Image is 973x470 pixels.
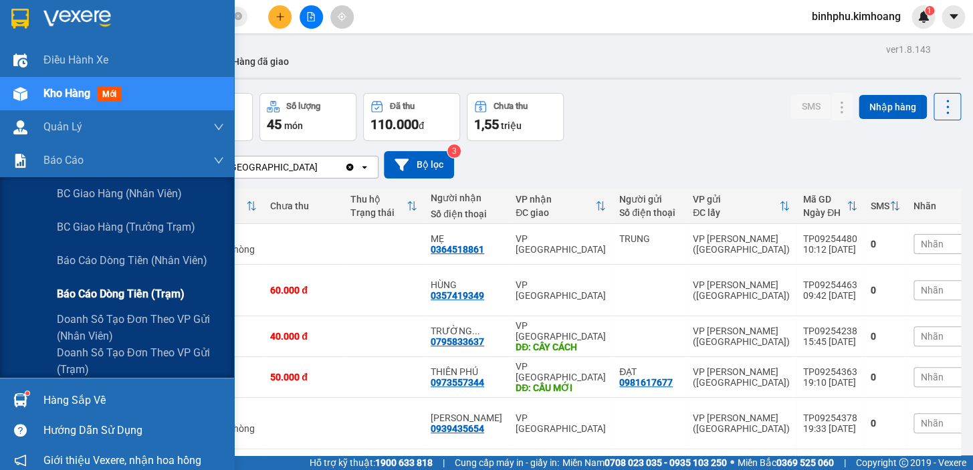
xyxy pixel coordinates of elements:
button: Đã thu110.000đ [363,93,460,141]
span: down [213,122,224,132]
div: 09:42 [DATE] [803,290,857,301]
th: Toggle SortBy [509,189,613,224]
div: VP [PERSON_NAME] ([GEOGRAPHIC_DATA]) [693,326,790,347]
span: ⚪️ [730,460,734,465]
span: question-circle [14,424,27,437]
button: Hàng đã giao [222,45,300,78]
span: Kho hàng [43,87,90,100]
div: MẸ [431,233,502,244]
span: Nhãn [921,372,944,382]
div: SMS [871,201,889,211]
div: THIÊN PHÚ [431,366,502,377]
span: mới [97,87,122,102]
span: plus [276,12,285,21]
span: Giới thiệu Vexere, nhận hoa hồng [43,452,201,469]
div: 0981617677 [619,377,673,388]
button: Số lượng45món [259,93,356,141]
div: TP09254363 [803,366,857,377]
div: VP [GEOGRAPHIC_DATA] [516,361,606,382]
span: 110.000 [370,116,419,132]
div: TP09254480 [803,233,857,244]
div: VP [PERSON_NAME] ([GEOGRAPHIC_DATA]) [693,366,790,388]
span: | [443,455,445,470]
svg: Clear value [344,162,355,172]
div: VP [PERSON_NAME] ([GEOGRAPHIC_DATA]) [693,413,790,434]
div: ĐC giao [516,207,595,218]
button: file-add [300,5,323,29]
span: VP [GEOGRAPHIC_DATA] - [27,26,170,39]
div: 0 [871,331,900,342]
strong: BIÊN NHẬN GỬI HÀNG [45,7,155,20]
strong: 0369 525 060 [776,457,834,468]
span: Hỗ trợ kỹ thuật: [310,455,433,470]
div: 19:33 [DATE] [803,423,857,434]
img: solution-icon [13,154,27,168]
div: VP [GEOGRAPHIC_DATA] [516,320,606,342]
div: 0 [871,285,900,296]
div: VP [GEOGRAPHIC_DATA] [213,160,318,174]
div: ver 1.8.143 [886,42,931,57]
div: HÙNG [431,279,502,290]
strong: 1900 633 818 [375,457,433,468]
div: TP09254378 [803,413,857,423]
div: TP09254463 [803,279,857,290]
span: copyright [899,458,908,467]
span: close-circle [234,12,242,20]
span: 45 [267,116,282,132]
div: 0 [871,239,900,249]
div: Hướng dẫn sử dụng [43,421,224,441]
sup: 1 [25,391,29,395]
div: Người gửi [619,194,679,205]
svg: open [359,162,370,172]
button: Bộ lọc [384,151,454,179]
span: caret-down [948,11,960,23]
sup: 3 [447,144,461,158]
span: Báo cáo dòng tiền (nhân viên) [57,252,207,269]
div: 40.000 đ [270,331,337,342]
span: Nhãn [921,239,944,249]
button: plus [268,5,292,29]
div: 50.000 đ [270,372,337,382]
span: Nhãn [921,418,944,429]
span: Doanh số tạo đơn theo VP gửi (nhân viên) [57,311,224,344]
span: Cung cấp máy in - giấy in: [455,455,559,470]
th: Toggle SortBy [344,189,424,224]
span: notification [14,454,27,467]
th: Toggle SortBy [864,189,907,224]
div: VP gửi [693,194,779,205]
div: Chưa thu [270,201,337,211]
span: 0903713066 - [5,72,114,85]
div: 0939435654 [431,423,484,434]
p: GỬI: [5,26,195,39]
span: BC giao hàng (trưởng trạm) [57,219,195,235]
sup: 1 [925,6,934,15]
div: DĐ: CÂY CÁCH [516,342,606,352]
span: Doanh số tạo đơn theo VP gửi (trạm) [57,344,224,378]
span: Quản Lý [43,118,82,135]
div: 15:45 [DATE] [803,336,857,347]
div: TRƯỜNG GIANG [431,326,502,336]
span: Báo cáo [43,152,84,168]
span: anh hiệp [72,72,114,85]
div: VP [PERSON_NAME] ([GEOGRAPHIC_DATA]) [693,233,790,255]
button: SMS [790,94,831,118]
div: TP09254238 [803,326,857,336]
span: file-add [306,12,316,21]
span: Miền Nam [562,455,727,470]
img: warehouse-icon [13,87,27,101]
div: Ngày ĐH [803,207,847,218]
span: THI [152,26,170,39]
span: Nhãn [921,331,944,342]
button: aim [330,5,354,29]
div: 0 [871,372,900,382]
button: Chưa thu1,55 triệu [467,93,564,141]
div: Người nhận [431,193,502,203]
span: Miền Bắc [738,455,834,470]
img: logo-vxr [11,9,29,29]
span: aim [337,12,346,21]
img: warehouse-icon [13,393,27,407]
span: 1 [927,6,932,15]
span: Nhãn [921,285,944,296]
div: 0 [871,418,900,429]
span: down [213,155,224,166]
